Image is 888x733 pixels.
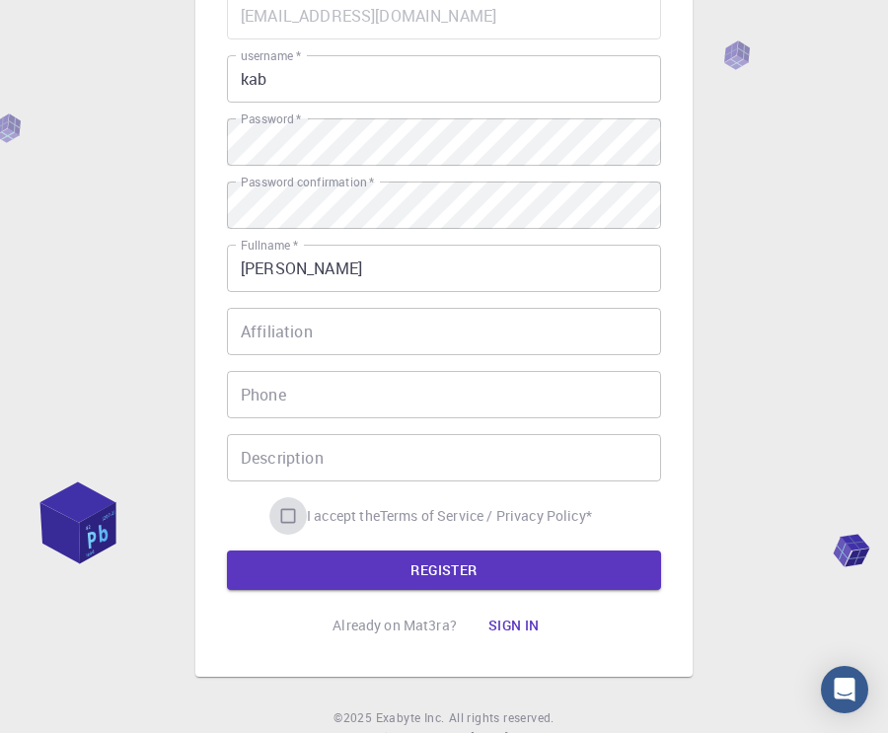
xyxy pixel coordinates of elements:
[241,237,298,254] label: Fullname
[821,666,868,713] div: Open Intercom Messenger
[333,616,457,635] p: Already on Mat3ra?
[241,47,301,64] label: username
[473,606,555,645] button: Sign in
[241,174,374,190] label: Password confirmation
[380,506,592,526] a: Terms of Service / Privacy Policy*
[241,110,301,127] label: Password
[376,708,445,728] a: Exabyte Inc.
[449,708,555,728] span: All rights reserved.
[380,506,592,526] p: Terms of Service / Privacy Policy *
[376,709,445,725] span: Exabyte Inc.
[333,708,375,728] span: © 2025
[227,550,661,590] button: REGISTER
[307,506,380,526] span: I accept the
